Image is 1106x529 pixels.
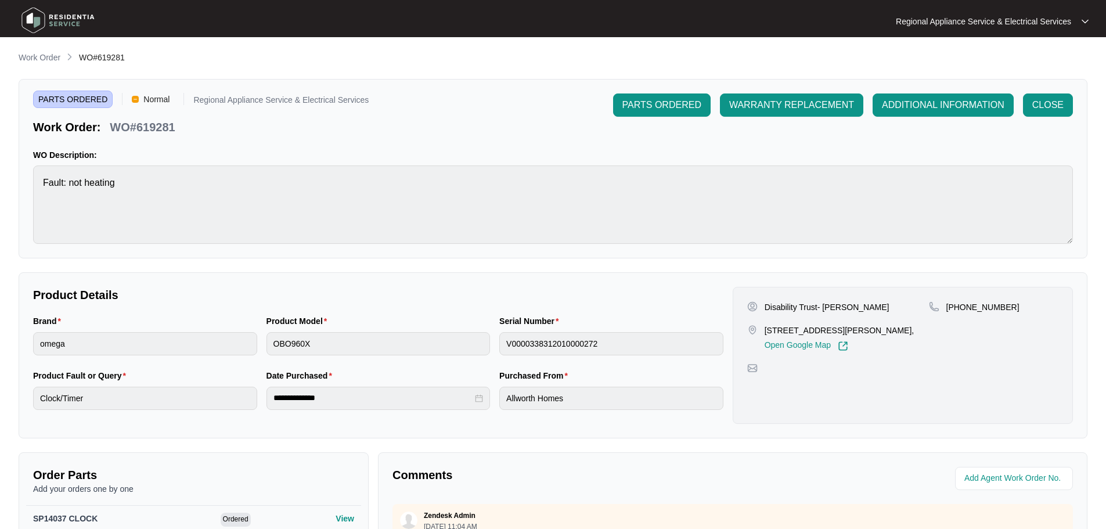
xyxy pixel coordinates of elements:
[139,91,174,108] span: Normal
[499,387,723,410] input: Purchased From
[499,332,723,355] input: Serial Number
[33,514,98,523] span: SP14037 CLOCK
[33,370,131,382] label: Product Fault or Query
[266,332,491,355] input: Product Model
[221,513,251,527] span: Ordered
[729,98,854,112] span: WARRANTY REPLACEMENT
[33,287,723,303] p: Product Details
[499,315,563,327] label: Serial Number
[33,387,257,410] input: Product Fault or Query
[613,93,711,117] button: PARTS ORDERED
[747,363,758,373] img: map-pin
[33,467,354,483] p: Order Parts
[33,315,66,327] label: Brand
[1032,98,1064,112] span: CLOSE
[392,467,725,483] p: Comments
[424,511,475,520] p: Zendesk Admin
[747,301,758,312] img: user-pin
[266,315,332,327] label: Product Model
[17,3,99,38] img: residentia service logo
[110,119,175,135] p: WO#619281
[873,93,1014,117] button: ADDITIONAL INFORMATION
[33,483,354,495] p: Add your orders one by one
[33,119,100,135] p: Work Order:
[964,472,1066,485] input: Add Agent Work Order No.
[765,301,889,313] p: Disability Trust- [PERSON_NAME]
[33,149,1073,161] p: WO Description:
[79,53,125,62] span: WO#619281
[65,52,74,62] img: chevron-right
[765,325,914,336] p: [STREET_ADDRESS][PERSON_NAME],
[882,98,1004,112] span: ADDITIONAL INFORMATION
[266,370,337,382] label: Date Purchased
[896,16,1071,27] p: Regional Appliance Service & Electrical Services
[33,165,1073,244] textarea: Fault: not heating
[336,513,354,524] p: View
[19,52,60,63] p: Work Order
[622,98,701,112] span: PARTS ORDERED
[1082,19,1089,24] img: dropdown arrow
[838,341,848,351] img: Link-External
[16,52,63,64] a: Work Order
[273,392,473,404] input: Date Purchased
[946,301,1019,313] p: [PHONE_NUMBER]
[499,370,572,382] label: Purchased From
[1023,93,1073,117] button: CLOSE
[132,96,139,103] img: Vercel Logo
[400,512,417,529] img: user.svg
[765,341,848,351] a: Open Google Map
[193,96,369,108] p: Regional Appliance Service & Electrical Services
[720,93,863,117] button: WARRANTY REPLACEMENT
[33,91,113,108] span: PARTS ORDERED
[929,301,939,312] img: map-pin
[747,325,758,335] img: map-pin
[33,332,257,355] input: Brand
